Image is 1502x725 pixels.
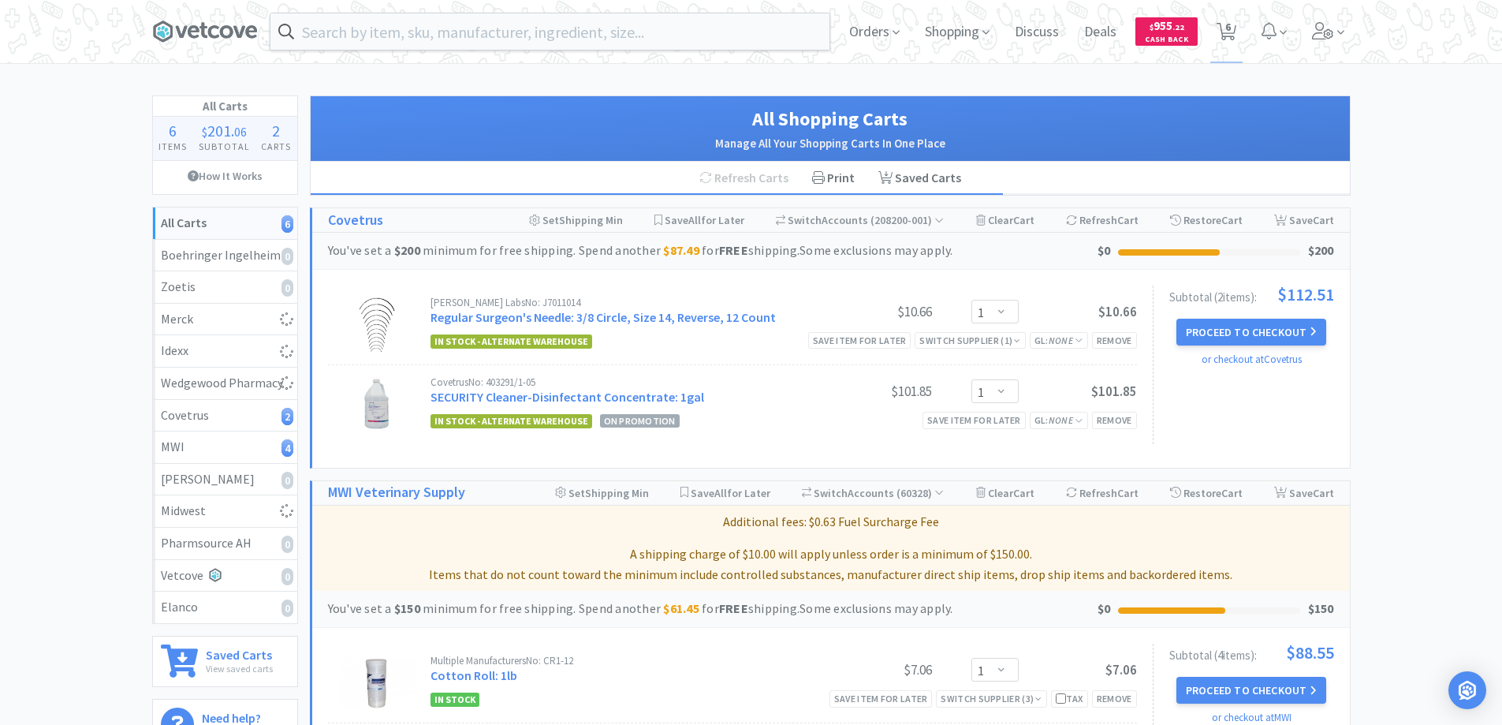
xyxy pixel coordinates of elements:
[868,213,944,227] span: ( 208200-001 )
[1008,25,1065,39] a: Discuss
[281,248,293,265] i: 0
[206,645,273,661] h6: Saved Carts
[202,708,287,724] h6: Need help?
[281,536,293,553] i: 0
[430,414,592,428] span: In Stock - Alternate Warehouse
[153,464,297,496] a: [PERSON_NAME]0
[788,213,822,227] span: Switch
[430,377,814,387] div: Covetrus No: 403291/1-05
[1274,208,1334,232] div: Save
[153,528,297,560] a: Pharmsource AH0
[1092,690,1137,707] div: Remove
[1034,334,1083,346] span: GL:
[281,408,293,425] i: 2
[1150,18,1184,33] span: 955
[1066,481,1139,505] div: Refresh
[161,215,207,230] strong: All Carts
[568,486,585,500] span: Set
[1013,213,1034,227] span: Cart
[663,600,699,616] strong: $61.45
[153,560,297,592] a: Vetcove0
[319,544,1344,585] p: A shipping charge of $10.00 will apply unless order is a minimum of $150.00. Items that do not co...
[161,373,289,394] div: Wedgewood Pharmacy
[234,124,247,140] span: 06
[328,481,465,504] h1: MWI Veterinary Supply
[1277,286,1334,303] span: $112.51
[202,124,207,140] span: $
[802,481,945,505] div: Accounts
[430,667,517,683] a: Cotton Roll: 1lb
[529,208,623,232] div: Shipping Min
[691,486,770,500] span: Save for Later
[1117,486,1139,500] span: Cart
[1150,22,1154,32] span: $
[829,690,933,707] div: Save item for later
[206,661,273,676] p: View saved carts
[1202,353,1302,366] a: or checkout at Covetrus
[1210,27,1243,41] a: 6
[1105,661,1137,678] span: $7.06
[600,414,680,428] span: On Promotion
[281,215,293,233] i: 6
[1034,414,1083,426] span: GL:
[430,309,776,325] a: Regular Surgeon's Needle: 3/8 Circle, Size 14, Reverse, 12 Count
[153,592,297,623] a: Elanco0
[1078,25,1123,39] a: Deals
[430,656,814,666] div: Multiple Manufacturers No: CR1-12
[394,600,420,616] strong: $150
[281,439,293,457] i: 4
[814,486,848,500] span: Switch
[1049,414,1073,426] i: None
[161,309,289,330] div: Merck
[719,242,748,258] strong: FREE
[1448,671,1486,709] div: Open Intercom Messenger
[153,139,193,154] h4: Items
[1274,481,1334,505] div: Save
[161,341,289,361] div: Idexx
[161,245,289,266] div: Boehringer Ingelheim
[1098,599,1111,619] div: $0
[153,240,297,272] a: Boehringer Ingelheim0
[359,297,395,353] img: fe35eb47a8da4874a03aee51504361fc_29149.png
[281,568,293,585] i: 0
[255,139,297,154] h4: Carts
[1135,10,1198,53] a: $955.22Cash Back
[192,123,255,139] div: .
[1117,213,1139,227] span: Cart
[1313,213,1334,227] span: Cart
[1313,486,1334,500] span: Cart
[338,656,416,711] img: 656903e3326441fd8ad8a72ebdb7c155_217176.png
[430,693,479,707] span: In Stock
[153,161,297,191] a: How It Works
[328,599,1098,619] div: You've set a minimum for free shipping. Spend another for shipping. Some exclusions may apply.
[894,486,944,500] span: ( 60328 )
[1066,208,1139,232] div: Refresh
[800,162,867,195] div: Print
[153,400,297,432] a: Covetrus2
[1091,383,1137,400] span: $101.85
[1092,412,1137,428] div: Remove
[161,469,289,490] div: [PERSON_NAME]
[430,389,704,405] a: SECURITY Cleaner-Disinfectant Concentrate: 1gal
[281,600,293,617] i: 0
[270,13,829,50] input: Search by item, sku, manufacturer, ingredient, size...
[665,213,744,227] span: Save for Later
[976,481,1034,505] div: Clear
[719,600,748,616] strong: FREE
[161,597,289,618] div: Elanco
[328,209,383,232] a: Covetrus
[161,277,289,297] div: Zoetis
[714,486,727,500] span: All
[922,412,1026,428] div: Save item for later
[169,121,177,140] span: 6
[1049,334,1073,346] i: None
[542,213,559,227] span: Set
[1098,303,1137,320] span: $10.66
[272,121,280,140] span: 2
[941,691,1042,706] div: Switch Supplier ( 3 )
[867,162,973,195] a: Saved Carts
[328,241,1098,261] div: You've set a minimum for free shipping. Spend another for shipping. Some exclusions may apply.
[207,121,231,140] span: 201
[1308,241,1334,261] div: $200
